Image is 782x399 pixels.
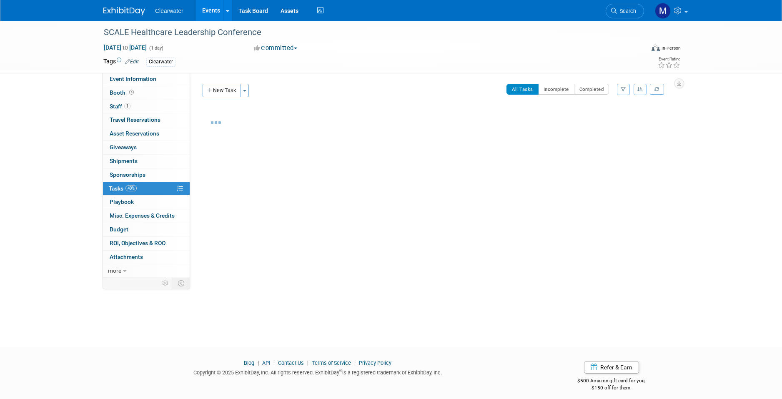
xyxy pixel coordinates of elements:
span: Asset Reservations [110,130,159,137]
a: more [103,264,190,278]
span: 40% [125,185,137,191]
span: Staff [110,103,130,110]
a: Terms of Service [312,360,351,366]
span: Shipments [110,158,138,164]
span: more [108,267,121,274]
span: Travel Reservations [110,116,160,123]
button: All Tasks [506,84,539,95]
a: Search [606,4,644,18]
a: Refer & Earn [584,361,639,374]
td: Personalize Event Tab Strip [158,278,173,289]
a: ROI, Objectives & ROO [103,237,190,250]
a: Event Information [103,73,190,86]
a: Refresh [650,84,664,95]
span: Budget [110,226,128,233]
button: Committed [251,44,301,53]
a: Privacy Policy [359,360,391,366]
span: 1 [124,103,130,109]
div: SCALE Healthcare Leadership Conference [101,25,632,40]
span: Event Information [110,75,156,82]
span: Giveaways [110,144,137,151]
span: Playbook [110,198,134,205]
a: Staff1 [103,100,190,113]
span: ROI, Objectives & ROO [110,240,165,246]
div: In-Person [661,45,681,51]
span: | [271,360,277,366]
span: Booth not reserved yet [128,89,135,95]
div: Clearwater [146,58,175,66]
td: Tags [103,57,139,67]
a: Travel Reservations [103,113,190,127]
a: Tasks40% [103,182,190,196]
button: New Task [203,84,241,97]
div: Event Format [595,43,681,56]
a: Misc. Expenses & Credits [103,209,190,223]
sup: ® [339,369,342,373]
div: Event Rating [658,57,680,61]
a: Budget [103,223,190,236]
a: Attachments [103,251,190,264]
button: Completed [574,84,609,95]
span: Attachments [110,253,143,260]
a: API [262,360,270,366]
button: Incomplete [538,84,574,95]
img: ExhibitDay [103,7,145,15]
span: to [121,44,129,51]
span: Clearwater [155,8,183,14]
span: Booth [110,89,135,96]
a: Edit [125,59,139,65]
span: | [352,360,358,366]
a: Shipments [103,155,190,168]
a: Asset Reservations [103,127,190,141]
a: Booth [103,86,190,100]
div: $150 off for them. [544,384,679,391]
span: | [256,360,261,366]
span: | [305,360,311,366]
span: Search [617,8,636,14]
span: Tasks [109,185,137,192]
a: Sponsorships [103,168,190,182]
a: Blog [244,360,254,366]
div: Copyright © 2025 ExhibitDay, Inc. All rights reserved. ExhibitDay is a registered trademark of Ex... [103,367,532,376]
span: Misc. Expenses & Credits [110,212,175,219]
img: Monica Pastor [655,3,671,19]
a: Contact Us [278,360,304,366]
a: Playbook [103,196,190,209]
span: (1 day) [148,45,163,51]
td: Toggle Event Tabs [173,278,190,289]
div: $500 Amazon gift card for you, [544,372,679,391]
span: [DATE] [DATE] [103,44,147,51]
span: Sponsorships [110,171,145,178]
img: Format-Inperson.png [652,45,660,51]
img: loading... [211,121,221,124]
a: Giveaways [103,141,190,154]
